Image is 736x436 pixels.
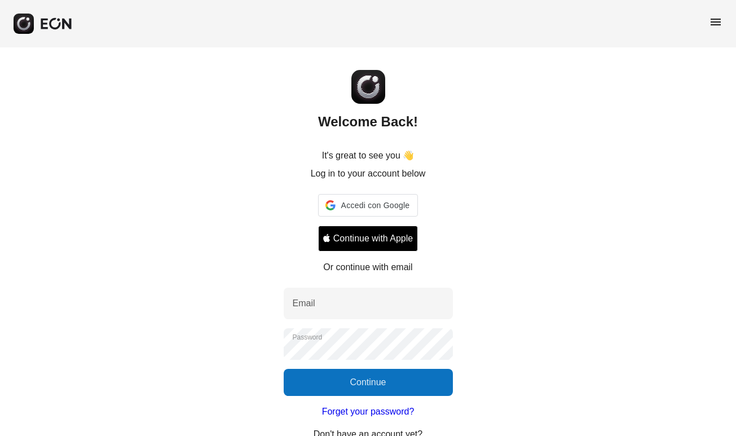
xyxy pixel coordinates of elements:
[340,199,411,212] span: Accedi con Google
[322,405,415,419] a: Forget your password?
[311,167,426,180] p: Log in to your account below
[293,297,315,310] label: Email
[293,333,323,342] label: Password
[318,226,418,252] button: Signin with apple ID
[323,261,412,274] p: Or continue with email
[322,149,415,162] p: It's great to see you 👋
[284,369,453,396] button: Continue
[318,194,418,217] div: Accedi con Google
[318,113,418,131] h2: Welcome Back!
